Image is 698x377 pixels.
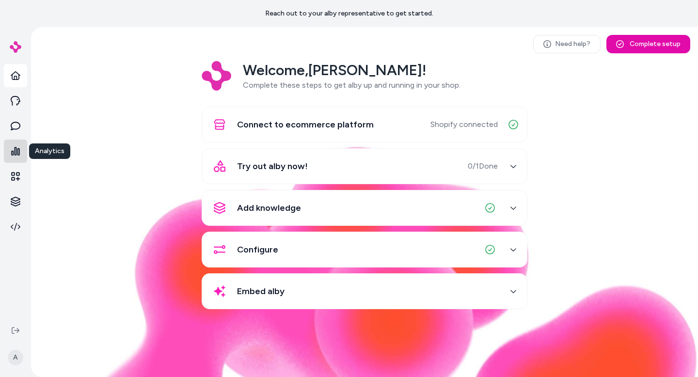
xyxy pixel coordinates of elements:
div: Analytics [29,143,70,159]
img: Logo [202,61,231,91]
span: Connect to ecommerce platform [237,118,374,131]
span: Complete these steps to get alby up and running in your shop. [243,80,460,90]
button: Add knowledge [208,196,521,220]
span: Add knowledge [237,201,301,215]
h2: Welcome, [PERSON_NAME] ! [243,61,460,79]
span: 0 / 1 Done [468,160,498,172]
span: Shopify connected [430,119,498,130]
button: Embed alby [208,280,521,303]
span: A [8,350,23,365]
a: Need help? [533,35,601,53]
span: Configure [237,243,278,256]
button: Configure [208,238,521,261]
button: A [6,342,25,373]
img: alby Logo [10,41,21,53]
button: Connect to ecommerce platformShopify connected [208,113,521,136]
span: Embed alby [237,284,285,298]
p: Reach out to your alby representative to get started. [265,9,433,18]
span: Try out alby now! [237,159,308,173]
button: Complete setup [606,35,690,53]
img: alby Bubble [31,146,698,377]
button: Try out alby now!0/1Done [208,155,521,178]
